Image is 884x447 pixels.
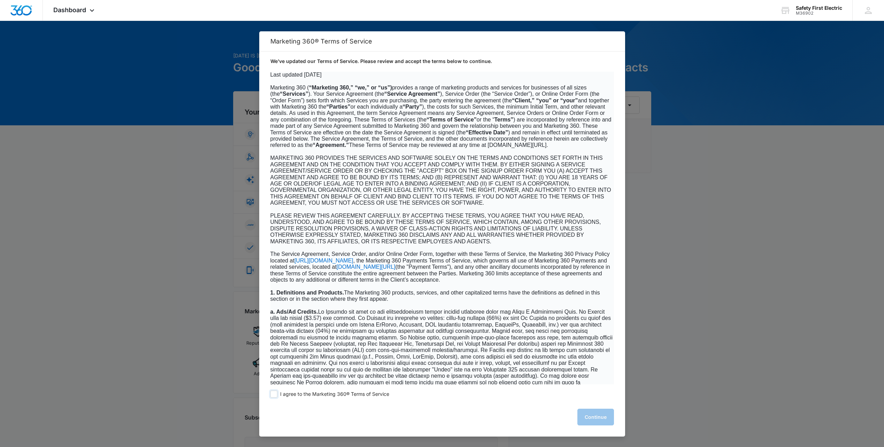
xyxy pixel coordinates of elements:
[270,72,322,78] span: Last updated [DATE]
[270,85,612,148] span: Marketing 360 ( provides a range of marketing products and services for businesses of all sizes (...
[426,117,477,123] b: “Terms of Service”
[270,290,600,302] span: The Marketing 360 products, services, and other capitalized terms have the definitions as defined...
[276,290,344,296] b: Definitions and Products.
[512,97,578,103] b: “Client,” “you” or “your”
[326,104,350,110] b: “Parties”
[466,130,508,135] b: “Effective Date”
[294,258,353,264] a: [URL][DOMAIN_NAME]
[270,213,601,244] span: PLEASE REVIEW THIS AGREEMENT CAREFULLY. BY ACCEPTING THESE TERMS, YOU AGREE THAT YOU HAVE READ, U...
[577,409,614,425] button: Continue
[494,117,514,123] b: Terms”
[270,290,275,296] span: 1.
[402,104,422,110] b: “Party”
[796,11,842,16] div: account id
[270,155,611,206] span: MARKETING 360 PROVIDES THE SERVICES AND SOFTWARE SOLELY ON THE TERMS AND CONDITIONS SET FORTH IN ...
[309,85,392,91] b: “Marketing 360,” “we,” or “us”)
[270,58,614,65] p: We’ve updated our Terms of Service. Please review and accept the terms below to continue.
[270,258,607,270] span: , the Marketing 360 Payments Terms of Service, which governs all use of Marketing 360 Payments an...
[337,264,395,270] a: [DOMAIN_NAME][URL]
[384,91,440,97] b: “Service Agreement”
[53,6,86,14] span: Dashboard
[270,251,610,263] span: The Service Agreement, Service Order, and/or Online Order Form, together with these Terms of Serv...
[280,91,308,97] b: “Services”
[280,391,389,398] span: I agree to the Marketing 360® Terms of Service
[270,309,318,315] span: a. Ads/Ad Credits.
[796,5,842,11] div: account name
[270,264,610,283] span: (the "Payment Terms"), and any other ancillary documents incorporated by reference in these Terms...
[270,38,614,45] h2: Marketing 360® Terms of Service
[313,142,349,148] b: “Agreement.”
